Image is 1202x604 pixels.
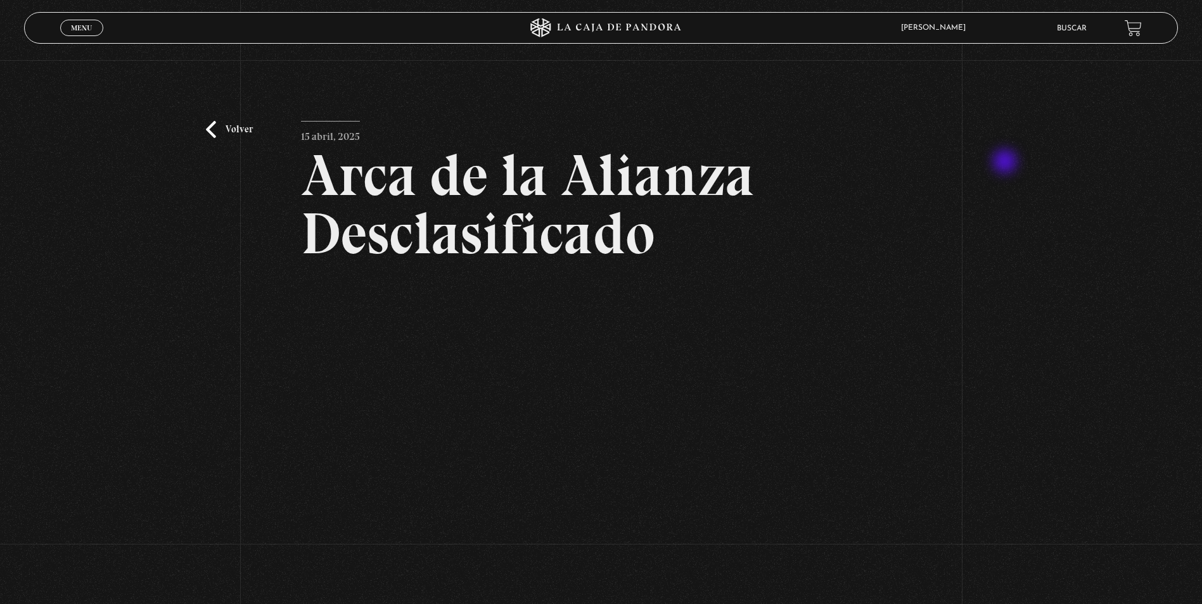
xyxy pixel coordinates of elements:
[1057,25,1087,32] a: Buscar
[206,121,253,138] a: Volver
[71,24,92,32] span: Menu
[301,121,360,146] p: 15 abril, 2025
[67,35,97,44] span: Cerrar
[1125,20,1142,37] a: View your shopping cart
[301,146,901,263] h2: Arca de la Alianza Desclasificado
[895,24,978,32] span: [PERSON_NAME]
